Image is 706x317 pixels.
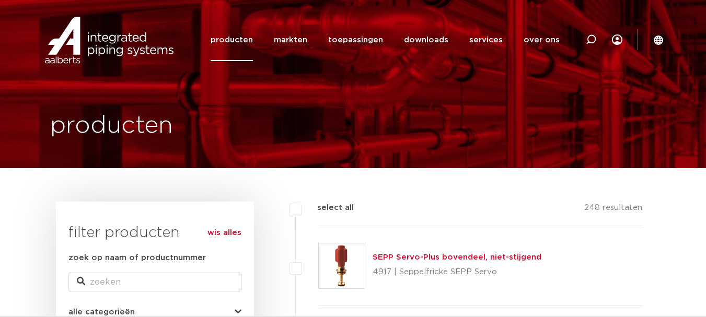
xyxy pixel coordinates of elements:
[50,109,173,143] h1: producten
[373,253,541,261] a: SEPP Servo-Plus bovendeel, niet-stijgend
[68,273,241,291] input: zoeken
[68,308,135,316] span: alle categorieën
[319,243,364,288] img: Thumbnail for SEPP Servo-Plus bovendeel, niet-stijgend
[207,227,241,239] a: wis alles
[469,19,503,61] a: services
[524,19,560,61] a: over ons
[274,19,307,61] a: markten
[211,19,253,61] a: producten
[373,264,541,280] p: 4917 | Seppelfricke SEPP Servo
[68,252,206,264] label: zoek op naam of productnummer
[211,19,560,61] nav: Menu
[68,222,241,243] h3: filter producten
[404,19,448,61] a: downloads
[302,202,354,214] label: select all
[584,202,642,218] p: 248 resultaten
[612,19,622,61] div: my IPS
[328,19,383,61] a: toepassingen
[68,308,241,316] button: alle categorieën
